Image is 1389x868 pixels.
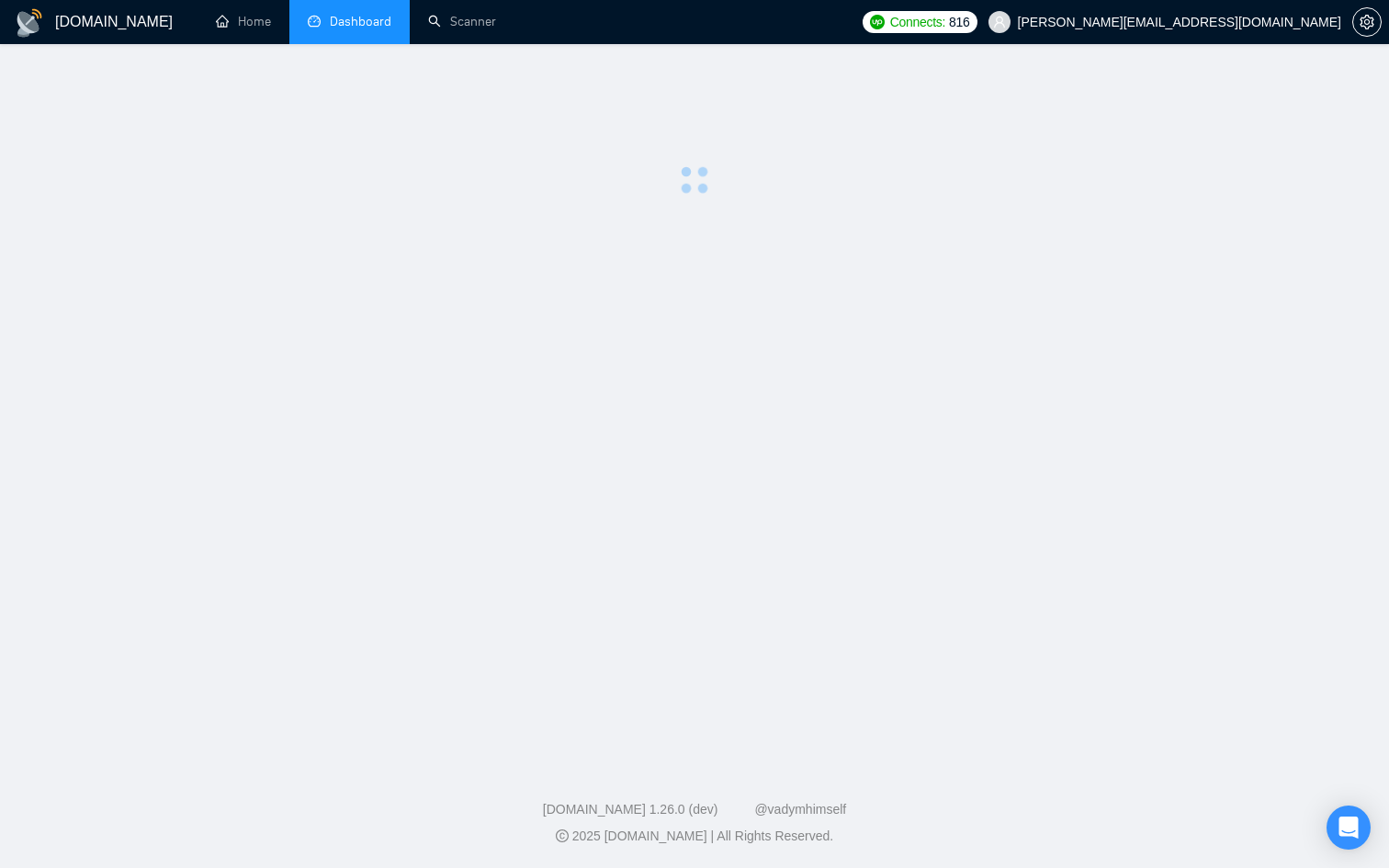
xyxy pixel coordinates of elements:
[556,829,569,842] span: copyright
[15,827,1374,846] div: 2025 [DOMAIN_NAME] | All Rights Reserved.
[993,16,1006,28] span: user
[949,12,969,32] span: 816
[890,12,945,32] span: Connects:
[216,14,271,29] a: homeHome
[1352,15,1382,29] a: setting
[1352,7,1382,37] button: setting
[870,15,885,29] img: upwork-logo.png
[1353,15,1381,29] span: setting
[1327,806,1371,850] div: Open Intercom Messenger
[754,802,846,817] a: @vadymhimself
[543,802,718,817] a: [DOMAIN_NAME] 1.26.0 (dev)
[15,8,44,38] img: logo
[330,14,391,29] span: Dashboard
[428,14,496,29] a: searchScanner
[308,15,321,28] span: dashboard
